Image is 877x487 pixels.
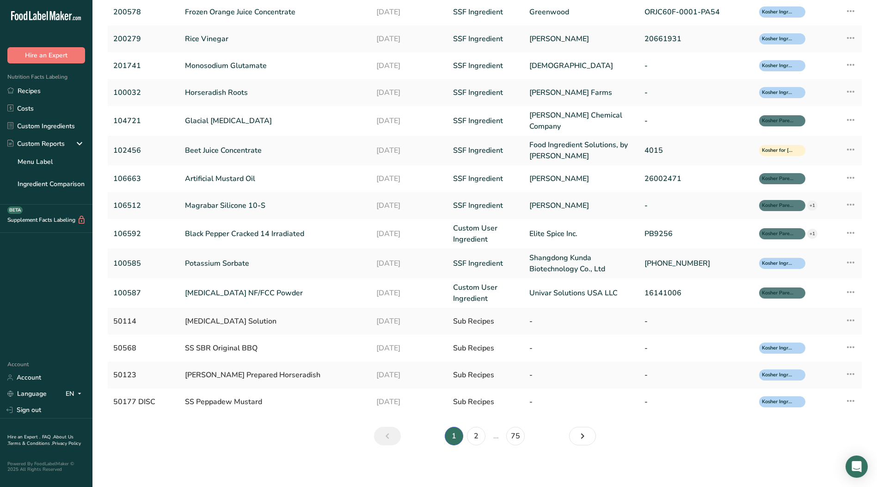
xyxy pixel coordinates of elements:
a: 26002471 [644,173,748,184]
div: - [644,369,748,381]
a: SSF Ingredient [453,6,519,18]
a: [DATE] [376,228,442,239]
span: Kosher Ingredient [762,344,794,352]
a: Potassium Sorbate [185,258,365,269]
div: 50114 [113,316,174,327]
a: [PERSON_NAME] Chemical Company [529,110,633,132]
div: - [529,396,633,407]
a: About Us . [7,434,74,447]
a: ORJC60F-0001-PA54 [644,6,748,18]
a: Page 75. [506,427,525,445]
a: Terms & Conditions . [8,440,52,447]
span: Kosher Pareve [762,230,794,238]
div: EN [66,388,85,400]
div: [PERSON_NAME] Prepared Horseradish [185,369,365,381]
a: Univar Solutions USA LLC [529,287,633,299]
span: Kosher Pareve [762,289,794,297]
div: - [529,369,633,381]
a: 100032 [113,87,174,98]
a: [PERSON_NAME] [529,173,633,184]
a: Beet Juice Concentrate [185,145,365,156]
div: 50177 DISC [113,396,174,407]
a: 100587 [113,287,174,299]
a: [DATE] [376,145,442,156]
a: [DATE] [376,6,442,18]
a: Glacial [MEDICAL_DATA] [185,115,365,126]
span: Kosher for [DATE] [762,147,794,155]
a: 106592 [113,228,174,239]
div: Powered By FoodLabelMaker © 2025 All Rights Reserved [7,461,85,472]
div: +1 [807,229,817,239]
div: - [644,396,748,407]
a: Black Pepper Cracked 14 Irradiated [185,228,365,239]
div: 50123 [113,369,174,381]
a: PB9256 [644,228,748,239]
a: [DATE] [376,87,442,98]
span: Kosher Ingredient [762,8,794,16]
div: SS SBR Original BBQ [185,343,365,354]
div: [DATE] [376,316,442,327]
span: Kosher Pareve [762,175,794,183]
div: [DATE] [376,396,442,407]
div: BETA [7,206,23,214]
a: Greenwood [529,6,633,18]
span: Kosher Ingredient [762,398,794,406]
a: SSF Ingredient [453,87,519,98]
a: SSF Ingredient [453,115,519,126]
a: Hire an Expert . [7,434,40,440]
a: Page 2. [467,427,485,445]
span: Kosher Ingredient [762,371,794,379]
a: 20661931 [644,33,748,44]
a: [DATE] [376,258,442,269]
a: [PERSON_NAME] [529,33,633,44]
a: [MEDICAL_DATA] NF/FCC Powder [185,287,365,299]
a: [DATE] [376,287,442,299]
a: 200578 [113,6,174,18]
a: [PERSON_NAME] Farms [529,87,633,98]
a: [DATE] [376,60,442,71]
div: - [644,343,748,354]
a: 100585 [113,258,174,269]
a: SSF Ingredient [453,33,519,44]
a: Previous [374,427,401,445]
div: - [529,343,633,354]
span: Kosher Ingredient [762,260,794,268]
a: - [644,115,748,126]
span: Kosher Pareve [762,202,794,210]
a: Shangdong Kunda Biotechnology Co., Ltd [529,252,633,275]
a: SSF Ingredient [453,60,519,71]
a: 104721 [113,115,174,126]
a: Food Ingredient Solutions, by [PERSON_NAME] [529,139,633,162]
a: - [644,200,748,211]
div: SS Peppadew Mustard [185,396,365,407]
div: Sub Recipes [453,396,519,407]
a: 106512 [113,200,174,211]
a: Magrabar Silicone 10-S [185,200,365,211]
a: 16141006 [644,287,748,299]
a: Privacy Policy [52,440,81,447]
a: Next [569,427,596,445]
a: [DATE] [376,173,442,184]
a: SSF Ingredient [453,173,519,184]
a: [DEMOGRAPHIC_DATA] [529,60,633,71]
a: SSF Ingredient [453,200,519,211]
span: Kosher Ingredient [762,35,794,43]
a: Language [7,386,47,402]
a: 201741 [113,60,174,71]
a: Monosodium Glutamate [185,60,365,71]
span: Kosher Ingredient [762,62,794,70]
a: [PHONE_NUMBER] [644,258,748,269]
button: Hire an Expert [7,47,85,63]
div: - [529,316,633,327]
a: 200279 [113,33,174,44]
div: [MEDICAL_DATA] Solution [185,316,365,327]
span: Kosher Pareve [762,117,794,125]
div: [DATE] [376,343,442,354]
a: - [644,87,748,98]
div: Sub Recipes [453,343,519,354]
a: Frozen Orange Juice Concentrate [185,6,365,18]
a: FAQ . [42,434,53,440]
a: Rice Vinegar [185,33,365,44]
a: [PERSON_NAME] [529,200,633,211]
a: Horseradish Roots [185,87,365,98]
